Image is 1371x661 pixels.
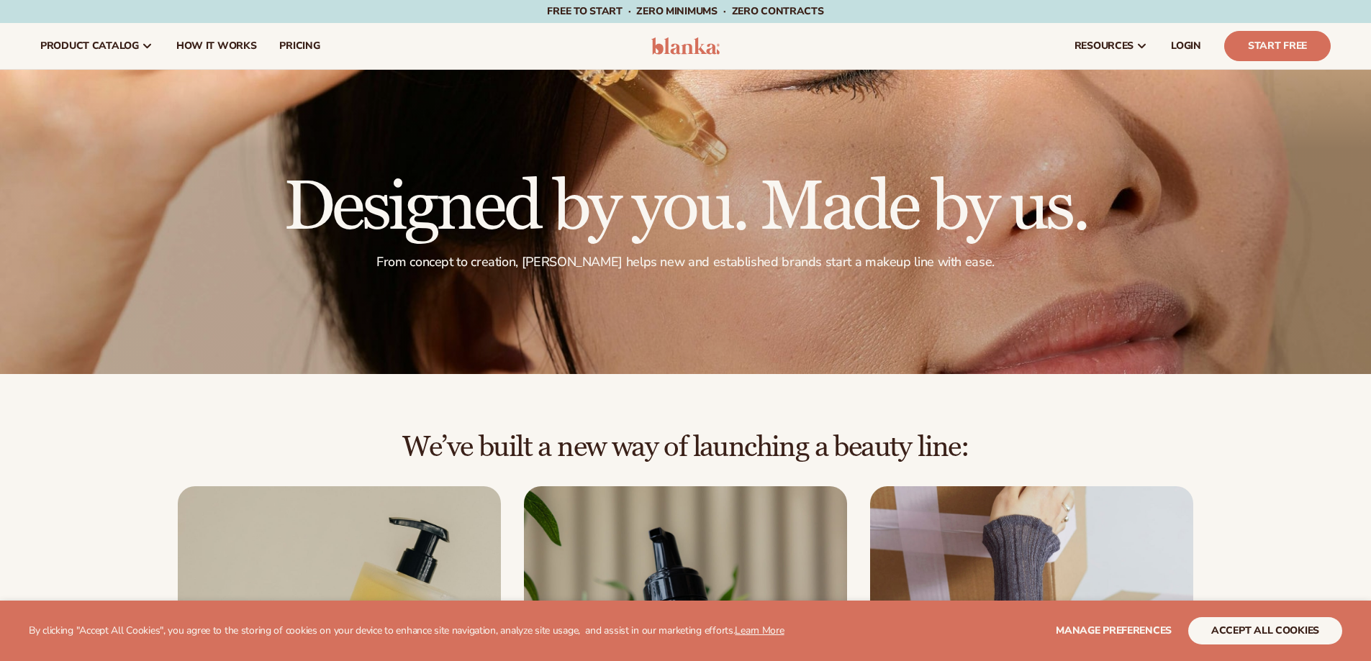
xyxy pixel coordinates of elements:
span: resources [1074,40,1134,52]
a: Learn More [735,624,784,637]
span: LOGIN [1171,40,1201,52]
h1: Designed by you. Made by us. [284,173,1087,242]
p: By clicking "Accept All Cookies", you agree to the storing of cookies on your device to enhance s... [29,625,784,637]
h2: We’ve built a new way of launching a beauty line: [40,432,1331,463]
a: pricing [268,23,331,69]
button: accept all cookies [1188,617,1342,644]
span: pricing [279,40,320,52]
span: Free to start · ZERO minimums · ZERO contracts [547,4,823,18]
span: How It Works [176,40,257,52]
span: product catalog [40,40,139,52]
p: From concept to creation, [PERSON_NAME] helps new and established brands start a makeup line with... [284,254,1087,270]
a: product catalog [29,23,165,69]
a: LOGIN [1159,23,1213,69]
a: Start Free [1224,31,1331,61]
img: logo [651,37,720,55]
a: How It Works [165,23,268,69]
a: resources [1063,23,1159,69]
span: Manage preferences [1056,624,1172,637]
button: Manage preferences [1056,617,1172,644]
